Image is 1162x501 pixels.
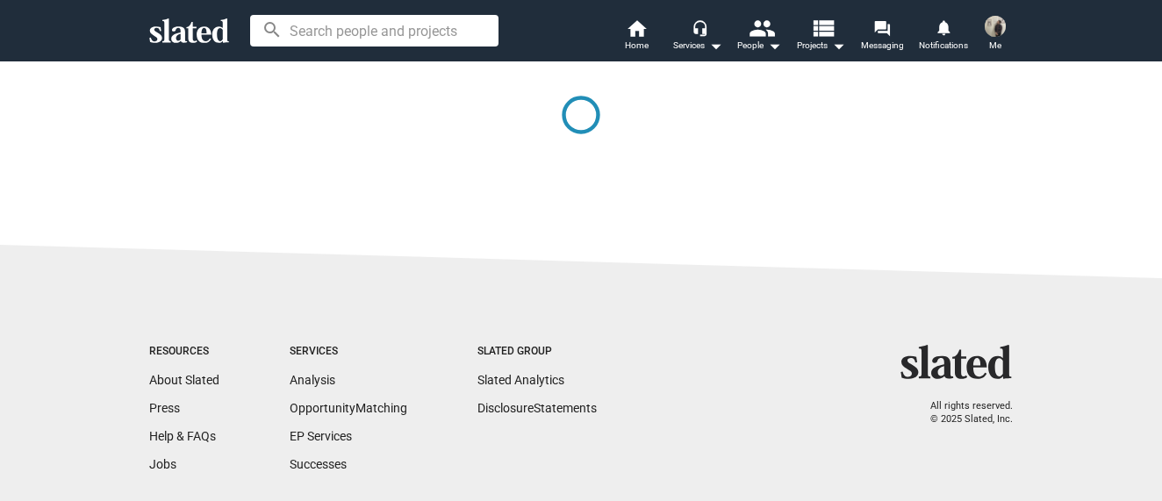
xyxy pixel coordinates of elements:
span: Projects [797,35,845,56]
a: Messaging [851,18,913,56]
a: Successes [290,457,347,471]
div: People [737,35,781,56]
mat-icon: headset_mic [692,19,707,35]
a: Jobs [149,457,176,471]
button: Services [667,18,728,56]
a: Home [606,18,667,56]
mat-icon: arrow_drop_down [764,35,785,56]
mat-icon: arrow_drop_down [705,35,726,56]
a: About Slated [149,373,219,387]
button: Alessandro IncalzaMe [974,12,1016,58]
a: Slated Analytics [477,373,564,387]
a: Help & FAQs [149,429,216,443]
img: Alessandro Incalza [985,16,1006,37]
mat-icon: notifications [935,18,951,35]
button: People [728,18,790,56]
p: All rights reserved. © 2025 Slated, Inc. [912,400,1013,426]
a: Press [149,401,180,415]
a: DisclosureStatements [477,401,597,415]
span: Me [989,35,1001,56]
div: Services [290,345,407,359]
input: Search people and projects [250,15,499,47]
a: EP Services [290,429,352,443]
mat-icon: people [749,15,774,40]
button: Projects [790,18,851,56]
span: Home [625,35,649,56]
mat-icon: home [626,18,647,39]
span: Notifications [919,35,968,56]
div: Services [673,35,722,56]
div: Slated Group [477,345,597,359]
mat-icon: forum [873,19,890,36]
a: OpportunityMatching [290,401,407,415]
a: Notifications [913,18,974,56]
span: Messaging [861,35,904,56]
mat-icon: view_list [810,15,836,40]
div: Resources [149,345,219,359]
mat-icon: arrow_drop_down [828,35,849,56]
a: Analysis [290,373,335,387]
